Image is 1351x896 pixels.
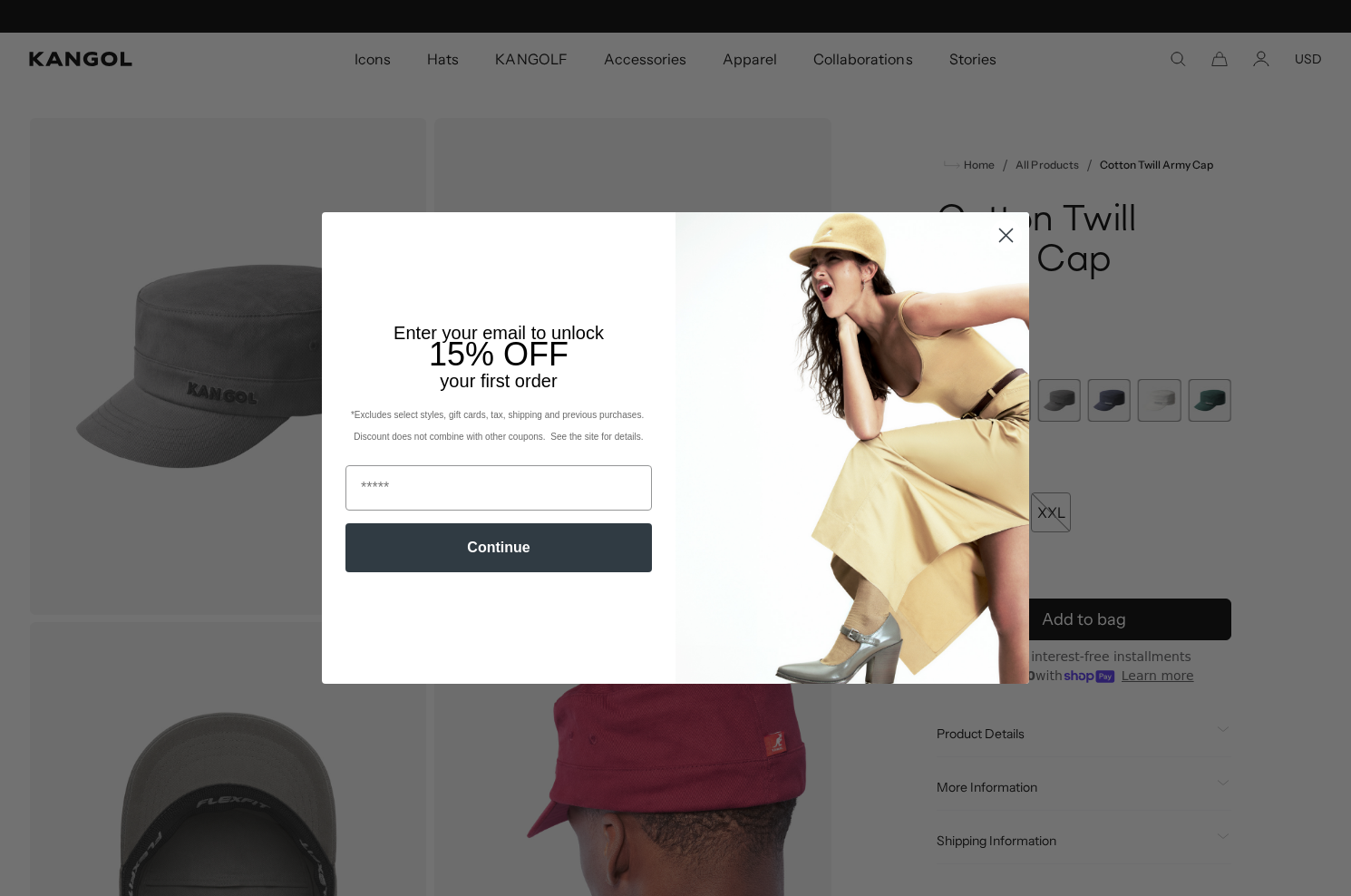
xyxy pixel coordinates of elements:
input: Email [345,465,652,511]
button: Close dialog [990,219,1022,251]
span: your first order [440,371,557,391]
button: Continue [345,523,652,572]
img: 93be19ad-e773-4382-80b9-c9d740c9197f.jpeg [675,212,1029,684]
span: Enter your email to unlock [394,323,604,343]
span: 15% OFF [429,336,569,373]
span: *Excludes select styles, gift cards, tax, shipping and previous purchases. Discount does not comb... [351,410,646,442]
